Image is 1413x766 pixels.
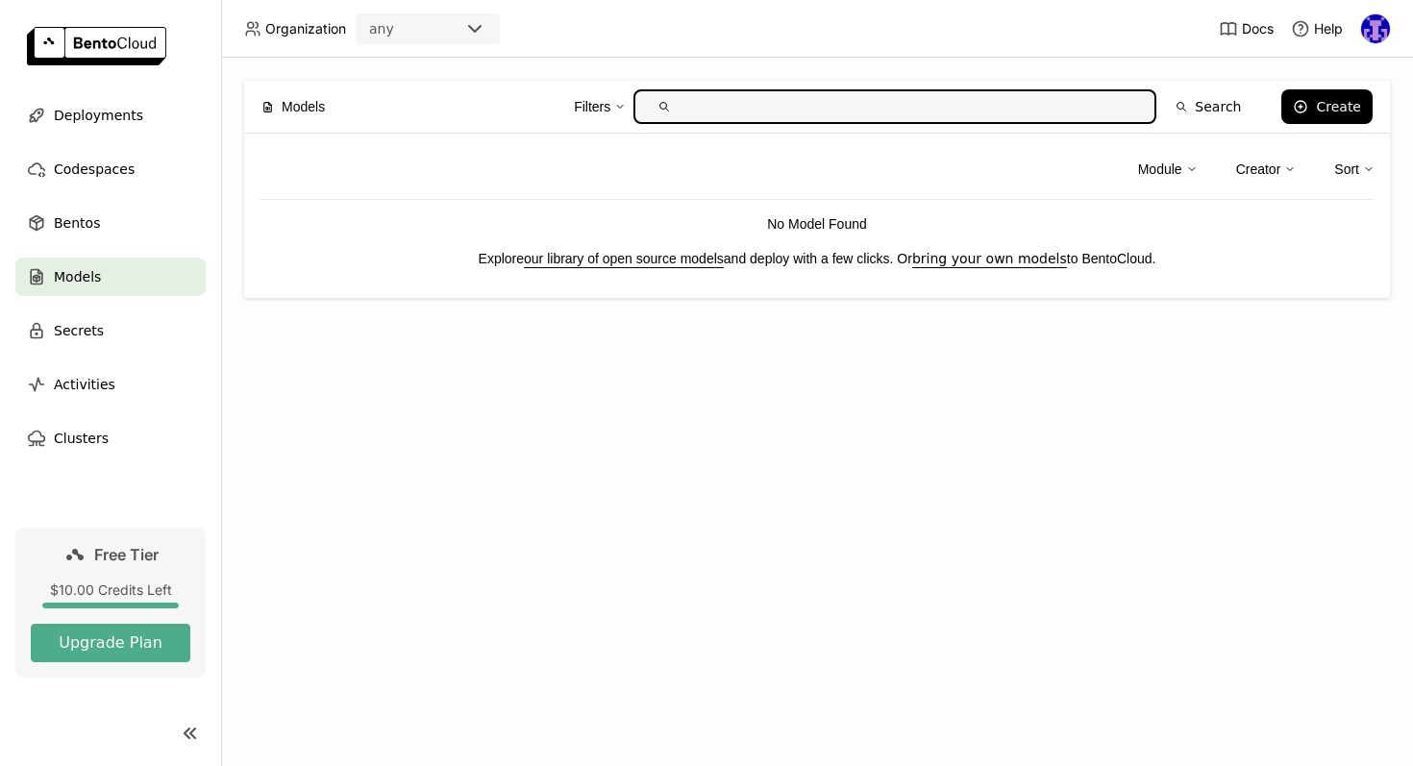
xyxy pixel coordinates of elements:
[1138,149,1198,189] div: Module
[54,104,143,127] span: Deployments
[27,27,166,65] img: logo
[1242,20,1274,37] span: Docs
[1236,159,1281,180] div: Creator
[54,427,109,450] span: Clusters
[524,251,724,266] a: our library of open source models
[15,365,206,404] a: Activities
[1361,14,1390,43] img: Atif Ghogha
[260,248,1375,269] p: Explore and deploy with a few clicks. Or to BentoCloud.
[15,419,206,457] a: Clusters
[369,19,394,38] div: any
[1281,89,1373,124] button: Create
[54,158,135,181] span: Codespaces
[265,20,346,37] span: Organization
[94,545,159,564] span: Free Tier
[574,86,626,127] div: Filters
[15,528,206,678] a: Free Tier$10.00 Credits LeftUpgrade Plan
[15,150,206,188] a: Codespaces
[1291,19,1343,38] div: Help
[1164,89,1252,124] button: Search
[1236,149,1297,189] div: Creator
[1314,20,1343,37] span: Help
[1219,19,1274,38] a: Docs
[54,265,101,288] span: Models
[15,204,206,242] a: Bentos
[260,213,1375,235] p: No Model Found
[912,251,1067,266] a: bring your own models
[1334,149,1375,189] div: Sort
[15,258,206,296] a: Models
[282,96,325,117] span: Models
[396,20,398,39] input: Selected any.
[15,311,206,350] a: Secrets
[54,373,115,396] span: Activities
[54,211,100,235] span: Bentos
[15,96,206,135] a: Deployments
[31,581,190,599] div: $10.00 Credits Left
[31,624,190,662] button: Upgrade Plan
[1138,159,1182,180] div: Module
[574,96,610,117] div: Filters
[54,319,104,342] span: Secrets
[1334,159,1359,180] div: Sort
[1316,99,1361,114] div: Create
